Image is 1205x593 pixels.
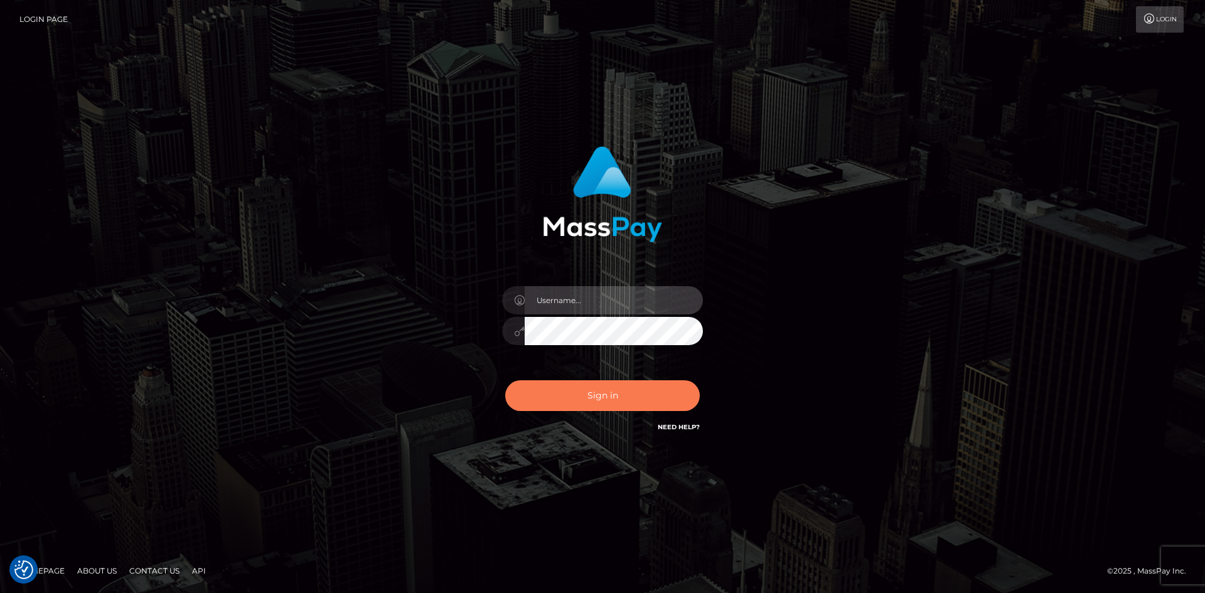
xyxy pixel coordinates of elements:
[543,146,662,242] img: MassPay Login
[124,561,185,580] a: Contact Us
[658,423,700,431] a: Need Help?
[14,560,33,579] button: Consent Preferences
[19,6,68,33] a: Login Page
[187,561,211,580] a: API
[1107,564,1196,578] div: © 2025 , MassPay Inc.
[14,561,70,580] a: Homepage
[525,286,703,314] input: Username...
[1136,6,1184,33] a: Login
[14,560,33,579] img: Revisit consent button
[505,380,700,411] button: Sign in
[72,561,122,580] a: About Us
